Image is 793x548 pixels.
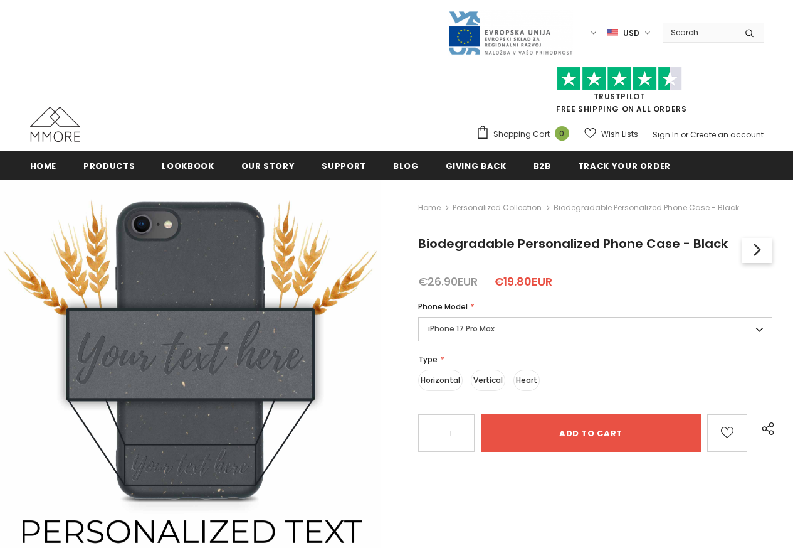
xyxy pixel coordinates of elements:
[30,107,80,142] img: MMORE Cases
[584,123,638,145] a: Wish Lists
[241,160,295,172] span: Our Story
[162,160,214,172] span: Lookbook
[476,72,764,114] span: FREE SHIPPING ON ALL ORDERS
[418,317,772,341] label: iPhone 17 Pro Max
[446,151,507,180] a: Giving back
[601,128,638,141] span: Wish Lists
[623,27,639,40] span: USD
[690,129,764,140] a: Create an account
[554,200,739,215] span: Biodegradable Personalized Phone Case - Black
[418,274,478,289] span: €26.90EUR
[241,151,295,180] a: Our Story
[83,160,135,172] span: Products
[607,28,618,38] img: USD
[448,10,573,56] img: Javni Razpis
[418,200,441,215] a: Home
[513,370,540,391] label: Heart
[418,301,468,312] span: Phone Model
[418,370,463,391] label: Horizontal
[30,151,57,180] a: Home
[322,151,366,180] a: support
[578,160,671,172] span: Track your order
[653,129,679,140] a: Sign In
[555,126,569,141] span: 0
[594,91,646,102] a: Trustpilot
[448,27,573,38] a: Javni Razpis
[393,151,419,180] a: Blog
[162,151,214,180] a: Lookbook
[418,235,728,252] span: Biodegradable Personalized Phone Case - Black
[494,274,552,289] span: €19.80EUR
[557,67,682,91] img: Trust Pilot Stars
[453,202,542,213] a: Personalized Collection
[681,129,688,140] span: or
[663,23,735,41] input: Search Site
[393,160,419,172] span: Blog
[471,370,505,391] label: Vertical
[30,160,57,172] span: Home
[481,414,701,452] input: Add to cart
[446,160,507,172] span: Giving back
[322,160,366,172] span: support
[476,125,575,144] a: Shopping Cart 0
[533,160,551,172] span: B2B
[578,151,671,180] a: Track your order
[83,151,135,180] a: Products
[418,354,438,365] span: Type
[533,151,551,180] a: B2B
[493,128,550,141] span: Shopping Cart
